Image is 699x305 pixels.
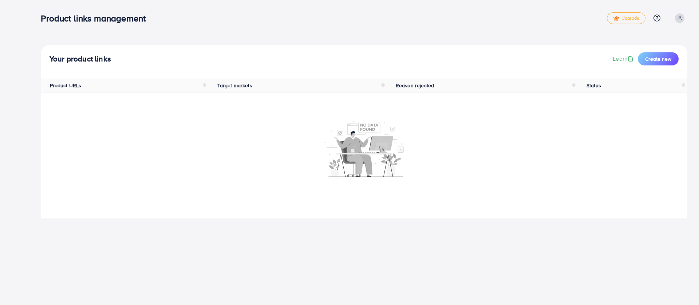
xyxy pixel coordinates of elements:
a: tickUpgrade [607,12,645,24]
img: No account [324,120,404,177]
h4: Your product links [50,55,111,64]
span: Create new [645,55,671,63]
span: Reason rejected [396,82,434,89]
span: Upgrade [613,16,639,21]
button: Create new [638,52,679,65]
span: Product URLs [50,82,82,89]
a: Learn [613,55,635,63]
span: Status [587,82,601,89]
span: Target markets [217,82,252,89]
h3: Product links management [41,13,151,24]
img: tick [613,16,619,21]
